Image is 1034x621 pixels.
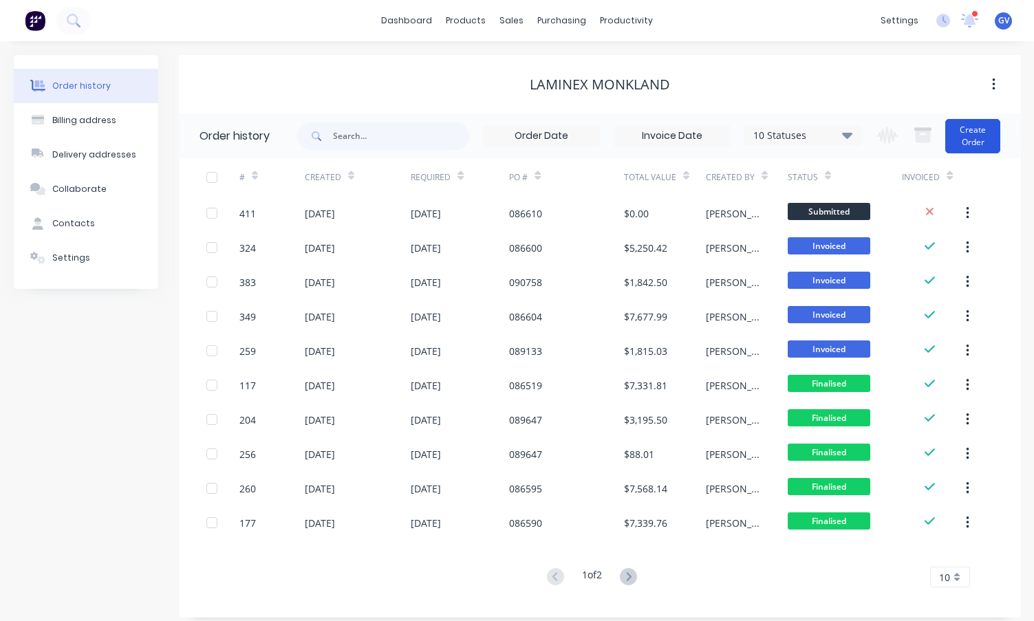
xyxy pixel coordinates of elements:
[509,158,624,196] div: PO #
[624,275,667,290] div: $1,842.50
[624,158,706,196] div: Total Value
[305,158,411,196] div: Created
[706,309,760,324] div: [PERSON_NAME]
[945,119,1000,153] button: Create Order
[706,275,760,290] div: [PERSON_NAME]
[706,206,760,221] div: [PERSON_NAME]
[509,206,542,221] div: 086610
[509,309,542,324] div: 086604
[582,567,602,587] div: 1 of 2
[788,171,818,184] div: Status
[614,126,730,146] input: Invoice Date
[305,206,335,221] div: [DATE]
[239,158,305,196] div: #
[624,309,667,324] div: $7,677.99
[788,375,870,392] span: Finalised
[239,344,256,358] div: 259
[305,378,335,393] div: [DATE]
[509,516,542,530] div: 086590
[706,171,755,184] div: Created By
[239,447,256,461] div: 256
[52,217,95,230] div: Contacts
[484,126,599,146] input: Order Date
[788,478,870,495] span: Finalised
[52,114,116,127] div: Billing address
[706,158,788,196] div: Created By
[624,481,667,496] div: $7,568.14
[624,171,676,184] div: Total Value
[493,10,530,31] div: sales
[439,10,493,31] div: products
[52,149,136,161] div: Delivery addresses
[239,206,256,221] div: 411
[509,481,542,496] div: 086595
[239,275,256,290] div: 383
[411,344,441,358] div: [DATE]
[14,103,158,138] button: Billing address
[509,275,542,290] div: 090758
[14,206,158,241] button: Contacts
[200,128,270,144] div: Order history
[411,309,441,324] div: [DATE]
[239,413,256,427] div: 204
[411,516,441,530] div: [DATE]
[239,309,256,324] div: 349
[52,183,107,195] div: Collaborate
[239,241,256,255] div: 324
[509,344,542,358] div: 089133
[706,516,760,530] div: [PERSON_NAME]
[509,447,542,461] div: 089647
[939,570,950,585] span: 10
[305,481,335,496] div: [DATE]
[902,158,967,196] div: Invoiced
[788,306,870,323] span: Invoiced
[411,447,441,461] div: [DATE]
[239,481,256,496] div: 260
[624,378,667,393] div: $7,331.81
[411,206,441,221] div: [DATE]
[624,206,649,221] div: $0.00
[411,171,451,184] div: Required
[411,481,441,496] div: [DATE]
[305,309,335,324] div: [DATE]
[788,158,903,196] div: Status
[530,10,593,31] div: purchasing
[411,275,441,290] div: [DATE]
[624,241,667,255] div: $5,250.42
[788,237,870,254] span: Invoiced
[305,344,335,358] div: [DATE]
[305,413,335,427] div: [DATE]
[333,122,469,150] input: Search...
[305,516,335,530] div: [DATE]
[52,80,111,92] div: Order history
[706,481,760,496] div: [PERSON_NAME]
[14,138,158,172] button: Delivery addresses
[706,447,760,461] div: [PERSON_NAME]
[509,171,528,184] div: PO #
[239,378,256,393] div: 117
[788,444,870,461] span: Finalised
[624,447,654,461] div: $88.01
[998,14,1009,27] span: GV
[624,516,667,530] div: $7,339.76
[509,413,542,427] div: 089647
[14,241,158,275] button: Settings
[706,344,760,358] div: [PERSON_NAME]
[788,203,870,220] span: Submitted
[593,10,660,31] div: productivity
[788,272,870,289] span: Invoiced
[305,275,335,290] div: [DATE]
[745,128,861,143] div: 10 Statuses
[14,172,158,206] button: Collaborate
[239,516,256,530] div: 177
[788,409,870,426] span: Finalised
[788,512,870,530] span: Finalised
[624,413,667,427] div: $3,195.50
[509,241,542,255] div: 086600
[624,344,667,358] div: $1,815.03
[411,378,441,393] div: [DATE]
[374,10,439,31] a: dashboard
[239,171,245,184] div: #
[530,76,670,93] div: Laminex Monkland
[706,241,760,255] div: [PERSON_NAME]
